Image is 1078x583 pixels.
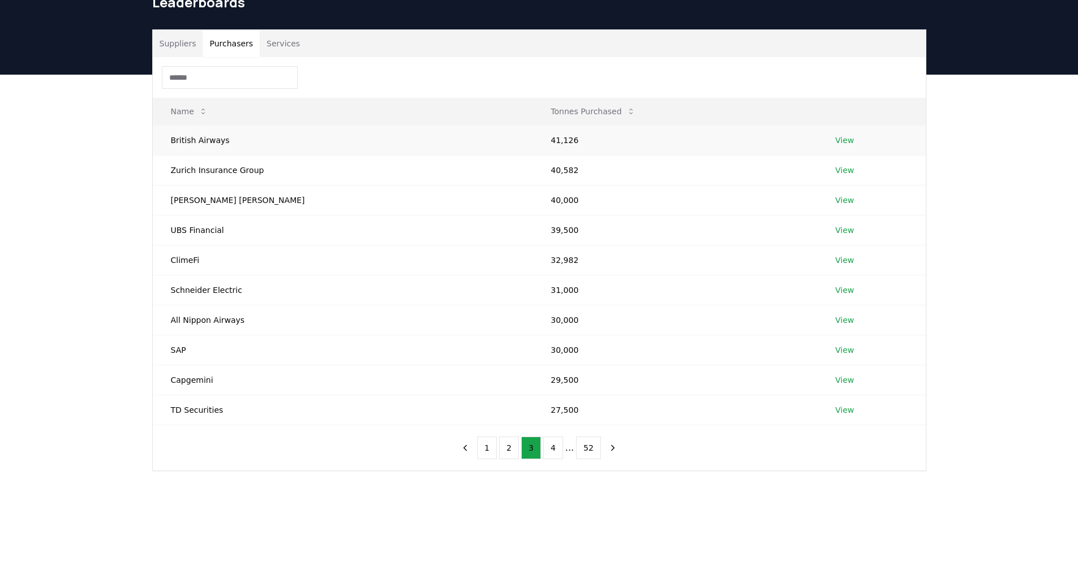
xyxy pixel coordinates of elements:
td: 32,982 [532,245,817,275]
td: 41,126 [532,125,817,155]
td: 40,582 [532,155,817,185]
a: View [835,314,854,326]
td: TD Securities [153,395,533,425]
td: Zurich Insurance Group [153,155,533,185]
button: previous page [456,437,475,459]
td: 40,000 [532,185,817,215]
td: [PERSON_NAME] [PERSON_NAME] [153,185,533,215]
a: View [835,254,854,266]
td: 27,500 [532,395,817,425]
li: ... [565,441,574,455]
button: Name [162,100,217,123]
a: View [835,404,854,416]
td: Schneider Electric [153,275,533,305]
td: SAP [153,335,533,365]
a: View [835,135,854,146]
button: 4 [543,437,563,459]
button: Services [260,30,307,57]
a: View [835,195,854,206]
td: ClimeFi [153,245,533,275]
a: View [835,284,854,296]
td: 30,000 [532,305,817,335]
button: Tonnes Purchased [542,100,644,123]
td: All Nippon Airways [153,305,533,335]
button: 3 [521,437,541,459]
a: View [835,344,854,356]
button: Purchasers [203,30,260,57]
a: View [835,224,854,236]
td: 29,500 [532,365,817,395]
td: 30,000 [532,335,817,365]
td: Capgemini [153,365,533,395]
button: 1 [477,437,497,459]
td: 31,000 [532,275,817,305]
button: 2 [499,437,519,459]
button: Suppliers [153,30,203,57]
a: View [835,165,854,176]
button: next page [603,437,622,459]
td: British Airways [153,125,533,155]
td: 39,500 [532,215,817,245]
a: View [835,374,854,386]
td: UBS Financial [153,215,533,245]
button: 52 [576,437,601,459]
